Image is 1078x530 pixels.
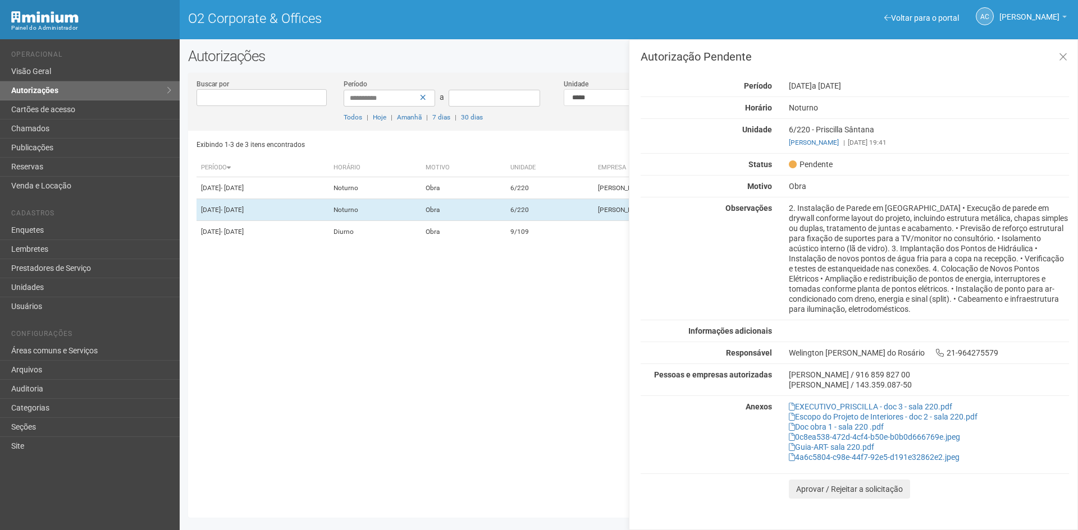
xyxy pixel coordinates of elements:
[11,209,171,221] li: Cadastros
[789,453,960,462] a: 4a6c5804-c98e-44f7-92e5-d191e32862e2.jpeg
[789,432,960,441] a: 0c8ea538-472d-4cf4-b50e-b0b0d666769e.jpeg
[506,221,593,243] td: 9/109
[884,13,959,22] a: Voltar para o portal
[461,113,483,121] a: 30 dias
[329,221,421,243] td: Diurno
[197,221,329,243] td: [DATE]
[11,330,171,342] li: Configurações
[789,402,952,411] a: EXECUTIVO_PRISCILLA - doc 3 - sala 220.pdf
[593,159,744,177] th: Empresa
[221,206,244,214] span: - [DATE]
[344,79,367,89] label: Período
[789,370,1069,380] div: [PERSON_NAME] / 916 859 827 00
[506,177,593,199] td: 6/220
[11,23,171,33] div: Painel do Administrador
[976,7,994,25] a: AC
[789,137,1069,148] div: [DATE] 19:41
[999,14,1067,23] a: [PERSON_NAME]
[726,348,772,357] strong: Responsável
[421,199,506,221] td: Obra
[780,125,1077,148] div: 6/220 - Priscilla Sântana
[641,51,1069,62] h3: Autorização Pendente
[688,326,772,335] strong: Informações adicionais
[789,443,874,451] a: Guia-ART- sala 220.pdf
[373,113,386,121] a: Hoje
[744,81,772,90] strong: Período
[221,184,244,192] span: - [DATE]
[221,228,244,236] span: - [DATE]
[506,159,593,177] th: Unidade
[999,2,1059,21] span: Ana Carla de Carvalho Silva
[742,125,772,134] strong: Unidade
[197,177,329,199] td: [DATE]
[506,199,593,221] td: 6/220
[789,159,833,169] span: Pendente
[780,103,1077,113] div: Noturno
[440,93,444,102] span: a
[746,402,772,411] strong: Anexos
[421,177,506,199] td: Obra
[329,199,421,221] td: Noturno
[11,50,171,62] li: Operacional
[789,412,977,421] a: Escopo do Projeto de Interiores - doc 2 - sala 220.pdf
[789,422,884,431] a: Doc obra 1 - sala 220 .pdf
[747,182,772,191] strong: Motivo
[748,160,772,169] strong: Status
[391,113,392,121] span: |
[780,81,1077,91] div: [DATE]
[329,159,421,177] th: Horário
[426,113,428,121] span: |
[421,159,506,177] th: Motivo
[789,380,1069,390] div: [PERSON_NAME] / 143.359.087-50
[367,113,368,121] span: |
[432,113,450,121] a: 7 dias
[780,181,1077,191] div: Obra
[197,199,329,221] td: [DATE]
[745,103,772,112] strong: Horário
[789,480,910,499] button: Aprovar / Rejeitar a solicitação
[780,348,1077,358] div: Welington [PERSON_NAME] do Rosário 21-964275579
[188,48,1070,64] h2: Autorizações
[197,136,625,153] div: Exibindo 1-3 de 3 itens encontrados
[789,139,839,146] a: [PERSON_NAME]
[11,11,79,23] img: Minium
[654,370,772,379] strong: Pessoas e empresas autorizadas
[725,204,772,213] strong: Observações
[593,177,744,199] td: [PERSON_NAME]
[197,159,329,177] th: Período
[455,113,456,121] span: |
[188,11,620,26] h1: O2 Corporate & Offices
[564,79,588,89] label: Unidade
[197,79,229,89] label: Buscar por
[397,113,422,121] a: Amanhã
[329,177,421,199] td: Noturno
[421,221,506,243] td: Obra
[344,113,362,121] a: Todos
[843,139,845,146] span: |
[812,81,841,90] span: a [DATE]
[593,199,744,221] td: [PERSON_NAME]
[780,203,1077,314] div: 2. Instalação de Parede em [GEOGRAPHIC_DATA] • Execução de parede em drywall conforme layout do p...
